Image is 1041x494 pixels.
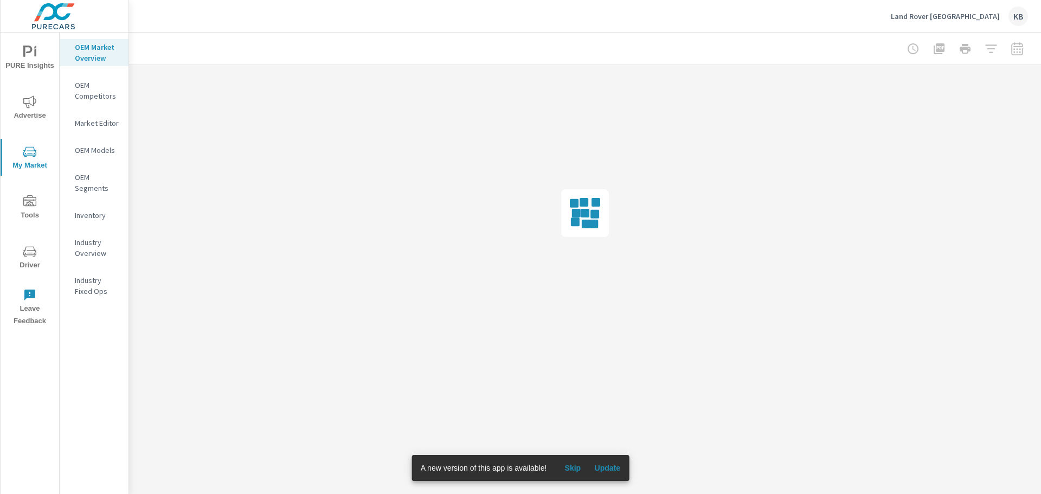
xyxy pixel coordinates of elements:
span: Update [594,463,620,473]
div: Industry Overview [60,234,128,261]
span: My Market [4,145,56,172]
p: OEM Competitors [75,80,120,101]
span: A new version of this app is available! [421,464,547,472]
div: KB [1008,7,1028,26]
p: Industry Fixed Ops [75,275,120,297]
p: Industry Overview [75,237,120,259]
div: Inventory [60,207,128,223]
div: OEM Segments [60,169,128,196]
div: Market Editor [60,115,128,131]
span: Driver [4,245,56,272]
span: Advertise [4,95,56,122]
div: OEM Competitors [60,77,128,104]
p: OEM Market Overview [75,42,120,63]
span: PURE Insights [4,46,56,72]
button: Skip [555,459,590,477]
p: Land Rover [GEOGRAPHIC_DATA] [891,11,1000,21]
p: Market Editor [75,118,120,129]
div: nav menu [1,33,59,332]
div: OEM Market Overview [60,39,128,66]
div: OEM Models [60,142,128,158]
span: Tools [4,195,56,222]
span: Leave Feedback [4,288,56,328]
div: Industry Fixed Ops [60,272,128,299]
p: OEM Segments [75,172,120,194]
p: Inventory [75,210,120,221]
button: Update [590,459,625,477]
span: Skip [560,463,586,473]
p: OEM Models [75,145,120,156]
